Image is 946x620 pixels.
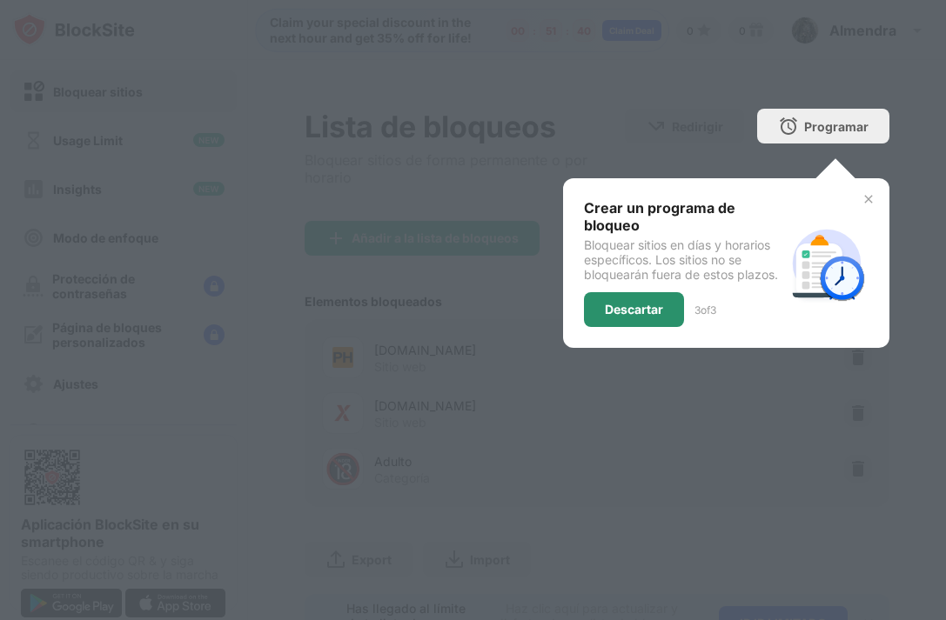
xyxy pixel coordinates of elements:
[605,303,663,317] div: Descartar
[785,222,869,305] img: schedule.svg
[584,199,785,234] div: Crear un programa de bloqueo
[694,303,716,317] div: 3 of 3
[862,192,876,206] img: x-button.svg
[804,119,869,134] div: Programar
[584,237,785,282] div: Bloquear sitios en días y horarios específicos. Los sitios no se bloquearán fuera de estos plazos.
